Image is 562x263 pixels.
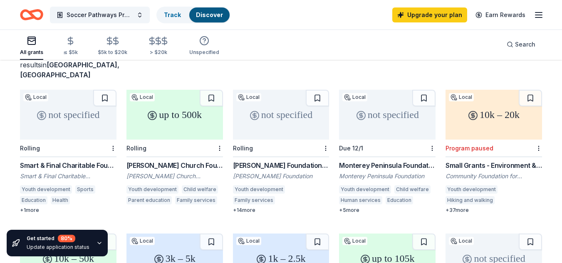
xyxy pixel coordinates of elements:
div: Local [449,93,474,101]
div: Family services [233,196,275,204]
div: Health [51,196,70,204]
div: Family services [175,196,217,204]
div: Monterey Peninsula Foundation Grants [339,160,436,170]
div: Rolling [126,145,146,152]
span: in [20,61,119,79]
a: not specifiedLocalRolling[PERSON_NAME] Foundation Grant[PERSON_NAME] FoundationYouth developmentF... [233,90,329,214]
div: Education [20,196,47,204]
div: + 37 more [446,207,542,214]
div: Small Grants - Environment & Animal Welfare / Community Development / Arts, Culture, & Historic P... [446,160,542,170]
div: not specified [339,90,436,140]
button: Unspecified [189,32,219,60]
button: Search [500,36,542,53]
div: results [20,60,116,80]
div: Human services [339,196,382,204]
button: Soccer Pathways Program [50,7,150,23]
div: not specified [20,90,116,140]
a: 10k – 20kLocalProgram pausedSmall Grants - Environment & Animal Welfare / Community Development /... [446,90,542,214]
span: Search [515,39,535,49]
div: Unspecified [189,49,219,56]
div: Rolling [20,145,40,152]
div: Due 12/1 [339,145,363,152]
div: Sports [75,185,95,194]
a: Earn Rewards [470,7,530,22]
div: $5k to $20k [98,49,127,56]
div: Child welfare [394,185,431,194]
div: Rolling [233,145,253,152]
div: not specified [233,90,329,140]
div: Youth development [446,185,498,194]
div: Youth development [20,185,72,194]
div: Youth development [339,185,391,194]
a: Home [20,5,43,25]
div: [PERSON_NAME] Church Foundation Grant [126,160,223,170]
div: Update application status [27,244,89,251]
div: up to 500k [126,90,223,140]
div: All grants [20,49,43,56]
div: Local [236,93,261,101]
button: ≤ $5k [63,33,78,60]
a: Discover [196,11,223,18]
div: Youth development [233,185,285,194]
div: Education [386,196,413,204]
button: All grants [20,32,43,60]
div: + 14 more [233,207,329,214]
div: 80 % [58,235,75,242]
div: [PERSON_NAME] Church Foundation [126,172,223,180]
div: Food security [73,196,111,204]
div: Local [342,237,367,245]
span: [GEOGRAPHIC_DATA], [GEOGRAPHIC_DATA] [20,61,119,79]
a: not specifiedLocalRollingSmart & Final Charitable Foundation DonationsSmart & Final Charitable Fo... [20,90,116,214]
div: Monterey Peninsula Foundation [339,172,436,180]
div: Local [130,93,155,101]
div: 10k – 20k [446,90,542,140]
div: + 5 more [339,207,436,214]
div: Parent education [278,196,324,204]
div: Child welfare [182,185,218,194]
div: Local [236,237,261,245]
div: Hiking and walking [446,196,495,204]
a: Upgrade your plan [392,7,467,22]
div: Local [449,237,474,245]
div: Get started [27,235,89,242]
div: Youth development [126,185,178,194]
div: > $20k [147,49,169,56]
span: Soccer Pathways Program [67,10,133,20]
div: [PERSON_NAME] Foundation Grant [233,160,329,170]
div: Local [23,93,48,101]
div: [PERSON_NAME] Foundation [233,172,329,180]
a: not specifiedLocalDue 12/1Monterey Peninsula Foundation GrantsMonterey Peninsula FoundationYouth ... [339,90,436,214]
button: TrackDiscover [156,7,230,23]
a: up to 500kLocalRolling[PERSON_NAME] Church Foundation Grant[PERSON_NAME] Church FoundationYouth d... [126,90,223,207]
div: + 1 more [20,207,116,214]
div: ≤ $5k [63,49,78,56]
div: Smart & Final Charitable Foundation Donations [20,160,116,170]
div: Parent education [126,196,172,204]
div: Program paused [446,145,493,152]
button: > $20k [147,33,169,60]
a: Track [164,11,181,18]
button: $5k to $20k [98,33,127,60]
div: Smart & Final Charitable Foundation [20,172,116,180]
div: Local [342,93,367,101]
div: Community Foundation for [GEOGRAPHIC_DATA] [446,172,542,180]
